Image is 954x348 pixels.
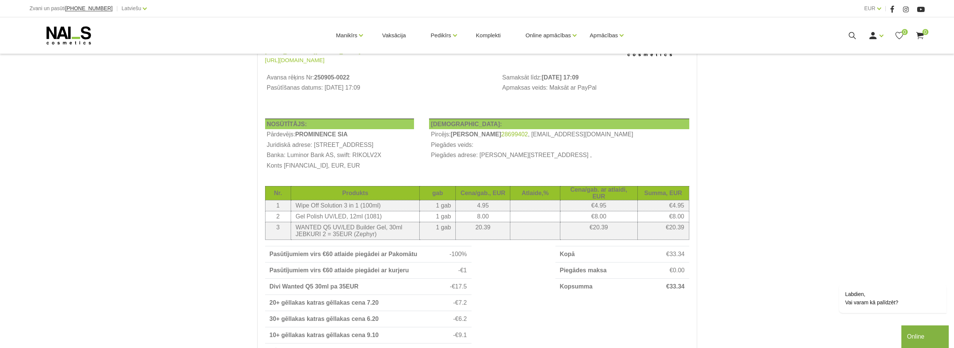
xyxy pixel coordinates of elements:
[420,222,456,240] td: 1 gab
[669,251,684,257] span: 33.34
[637,211,689,222] td: €8.00
[270,316,379,322] strong: 30+ gēllakas katras gēllakas cena 6.20
[450,283,467,290] span: -€17.5
[291,200,419,211] td: Wipe Off Solution 3 in 1 (100ml)
[420,200,456,211] td: 1 gab
[336,20,358,50] a: Manikīrs
[885,4,886,13] span: |
[270,332,379,338] strong: 10+ gēllakas katras gēllakas cena 9.10
[265,72,485,83] th: Avansa rēķins Nr:
[458,267,467,273] span: -€1
[291,211,419,222] td: Gel Polish UV/LED, 12ml (1081)
[65,6,112,11] a: [PHONE_NUMBER]
[451,131,501,137] b: [PERSON_NAME]
[265,160,414,171] th: Konts [FINANCIAL_ID], EUR, EUR
[560,211,637,222] td: €8.00
[420,186,456,200] th: gab
[270,299,379,306] strong: 20+ gēllakas katras gēllakas cena 7.20
[265,83,485,93] td: Pasūtīšanas datums: [DATE] 17:09
[265,140,414,150] th: Juridiskā adrese: [STREET_ADDRESS]
[560,222,637,240] td: €20.39
[902,29,908,35] span: 0
[295,131,348,137] b: PROMINENCE SIA
[449,251,467,257] span: -100%
[453,299,467,306] span: -€7.2
[429,150,689,161] td: Piegādes adrese: [PERSON_NAME][STREET_ADDRESS] ,
[510,186,560,200] th: Atlaide,%
[116,4,118,13] span: |
[420,211,456,222] td: 1 gab
[376,17,412,53] a: Vaksācija
[453,316,467,322] span: -€6.2
[915,31,925,40] a: 0
[666,251,670,257] span: €
[265,211,291,222] td: 2
[29,4,112,13] div: Zvani un pasūti
[265,129,414,140] td: Pārdevējs:
[270,251,417,257] strong: Pasūtījumiem virs €60 atlaide piegādei ar Pakomātu
[291,186,419,200] th: Produkts
[560,200,637,211] td: €4.95
[429,129,689,140] td: Pircējs: , [EMAIL_ADDRESS][DOMAIN_NAME]
[265,222,291,240] td: 3
[501,83,689,93] td: Apmaksas veids: Maksāt ar PayPal
[560,267,607,273] strong: Piegādes maksa
[669,267,673,273] span: €
[456,211,510,222] td: 8.00
[291,222,419,240] td: WANTED Q5 UV/LED Builder Gel, 30ml JEBKURI 2 = 35EUR (Zephyr)
[922,29,928,35] span: 0
[637,186,689,200] th: Summa, EUR
[431,20,451,50] a: Pedikīrs
[453,332,467,338] span: -€9.1
[901,324,950,348] iframe: chat widget
[121,4,141,13] a: Latviešu
[669,283,684,290] span: 33.34
[270,283,359,290] strong: Divi Wanted Q5 30ml pa 35EUR
[560,251,575,257] strong: Kopā
[265,119,414,129] th: NOSŪTĪTĀJS:
[637,200,689,211] td: €4.95
[456,200,510,211] td: 4.95
[560,283,593,290] strong: Kopsumma
[265,200,291,211] td: 1
[456,222,510,240] td: 20.39
[895,31,904,40] a: 0
[673,267,684,273] span: 0.00
[456,186,510,200] th: Cena/gab., EUR
[265,186,291,200] th: Nr.
[429,140,689,150] td: Piegādes veids:
[864,4,875,13] a: EUR
[590,20,618,50] a: Apmācības
[470,17,507,53] a: Komplekti
[65,5,112,11] span: [PHONE_NUMBER]
[560,186,637,200] th: Cena/gab. ar atlaidi, EUR
[501,131,528,138] a: 28699402
[429,119,689,129] th: [DEMOGRAPHIC_DATA]:
[270,267,409,273] strong: Pasūtījumiem virs €60 atlaide piegādei ar kurjeru
[265,56,325,65] a: [URL][DOMAIN_NAME]
[542,74,579,81] b: [DATE] 17:09
[637,222,689,240] td: €20.39
[815,216,950,322] iframe: chat widget
[265,150,414,161] th: Banka: Luminor Bank AS, swift: RIKOLV2X
[525,20,571,50] a: Online apmācības
[314,74,349,81] b: 250905-0022
[501,72,689,83] th: Samaksāt līdz:
[666,283,670,290] span: €
[265,93,485,104] td: Avansa rēķins izdrukāts: [DATE] 11:09:18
